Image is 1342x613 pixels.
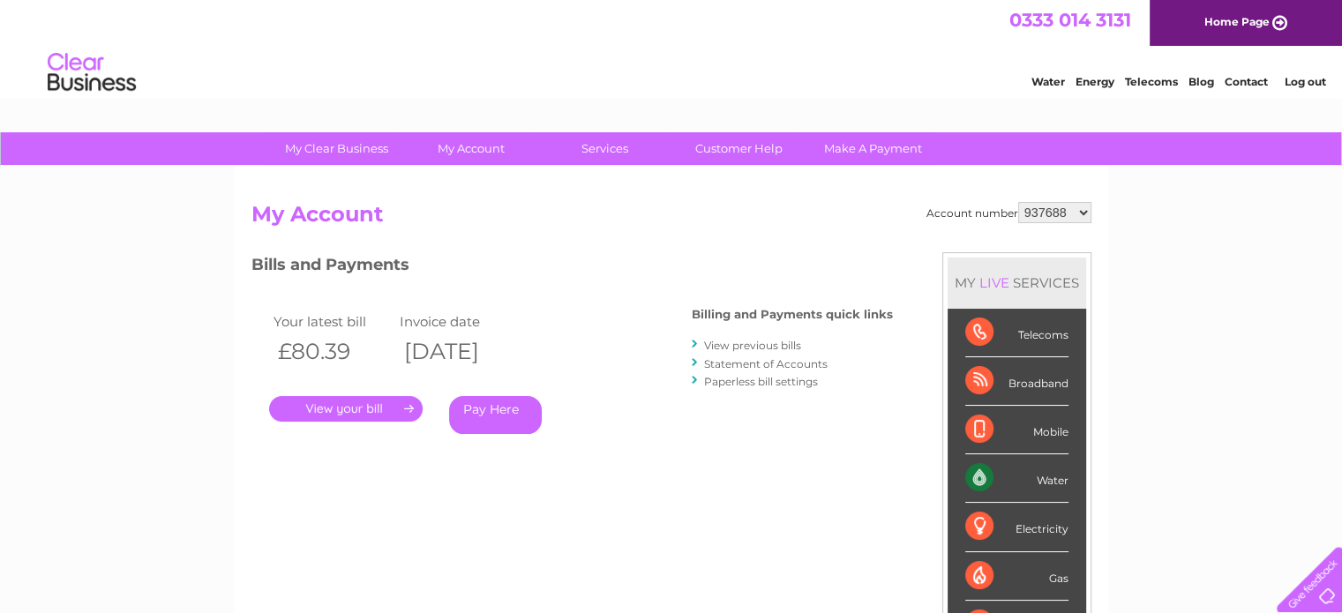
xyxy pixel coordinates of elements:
div: Broadband [965,357,1068,406]
a: My Account [398,132,544,165]
a: Services [532,132,678,165]
div: MY SERVICES [948,258,1086,308]
a: View previous bills [704,339,801,352]
a: Blog [1188,75,1214,88]
div: Gas [965,552,1068,601]
div: Mobile [965,406,1068,454]
div: LIVE [976,274,1013,291]
a: 0333 014 3131 [1009,9,1131,31]
a: Log out [1284,75,1325,88]
div: Water [965,454,1068,503]
a: Water [1031,75,1065,88]
a: Telecoms [1125,75,1178,88]
a: Make A Payment [800,132,946,165]
div: Account number [926,202,1091,223]
img: logo.png [47,46,137,100]
a: Paperless bill settings [704,375,818,388]
div: Electricity [965,503,1068,551]
td: Your latest bill [269,310,396,333]
a: Contact [1225,75,1268,88]
div: Clear Business is a trading name of Verastar Limited (registered in [GEOGRAPHIC_DATA] No. 3667643... [255,10,1089,86]
h4: Billing and Payments quick links [692,308,893,321]
h2: My Account [251,202,1091,235]
div: Telecoms [965,309,1068,357]
a: Customer Help [666,132,812,165]
th: £80.39 [269,333,396,370]
a: Statement of Accounts [704,357,828,370]
h3: Bills and Payments [251,252,893,283]
a: . [269,396,423,422]
td: Invoice date [395,310,522,333]
a: Pay Here [449,396,542,434]
a: Energy [1076,75,1114,88]
th: [DATE] [395,333,522,370]
a: My Clear Business [264,132,409,165]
